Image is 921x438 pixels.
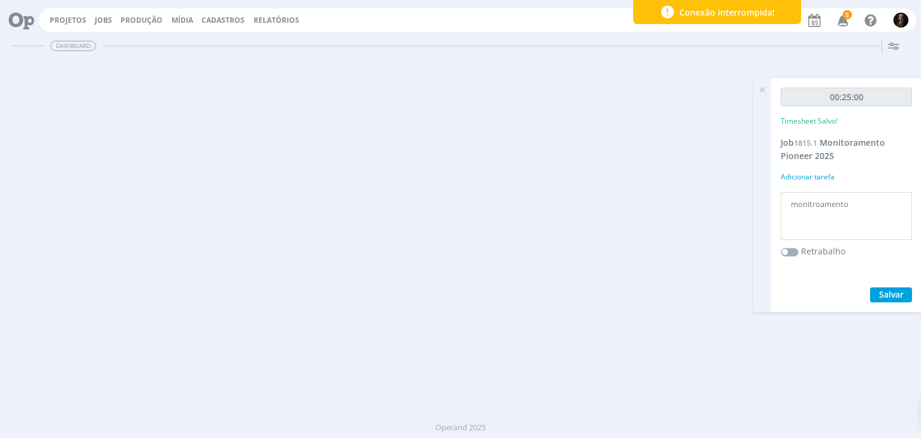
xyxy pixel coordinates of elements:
p: Timesheet Salvo! [781,116,838,127]
a: Jobs [95,15,112,25]
span: 5 [842,10,852,19]
a: Projetos [50,15,86,25]
span: Conexão interrompida! [679,6,775,19]
button: Cadastros [198,16,248,25]
span: Monitoramento Pioneer 2025 [781,137,885,161]
span: Dashboard [50,41,96,51]
span: Cadastros [201,15,245,25]
button: 5 [830,10,854,31]
button: Mídia [168,16,197,25]
a: Produção [121,15,162,25]
label: Retrabalho [801,245,845,257]
button: Projetos [46,16,90,25]
button: Produção [117,16,166,25]
a: Relatórios [254,15,299,25]
button: Relatórios [250,16,303,25]
img: N [893,13,908,28]
button: Jobs [91,16,116,25]
span: 1815.1 [794,137,817,148]
button: Salvar [870,287,912,302]
div: Adicionar tarefa [781,172,912,182]
span: Salvar [879,289,904,300]
a: Mídia [171,15,193,25]
a: Job1815.1Monitoramento Pioneer 2025 [781,137,885,161]
button: N [893,10,909,31]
